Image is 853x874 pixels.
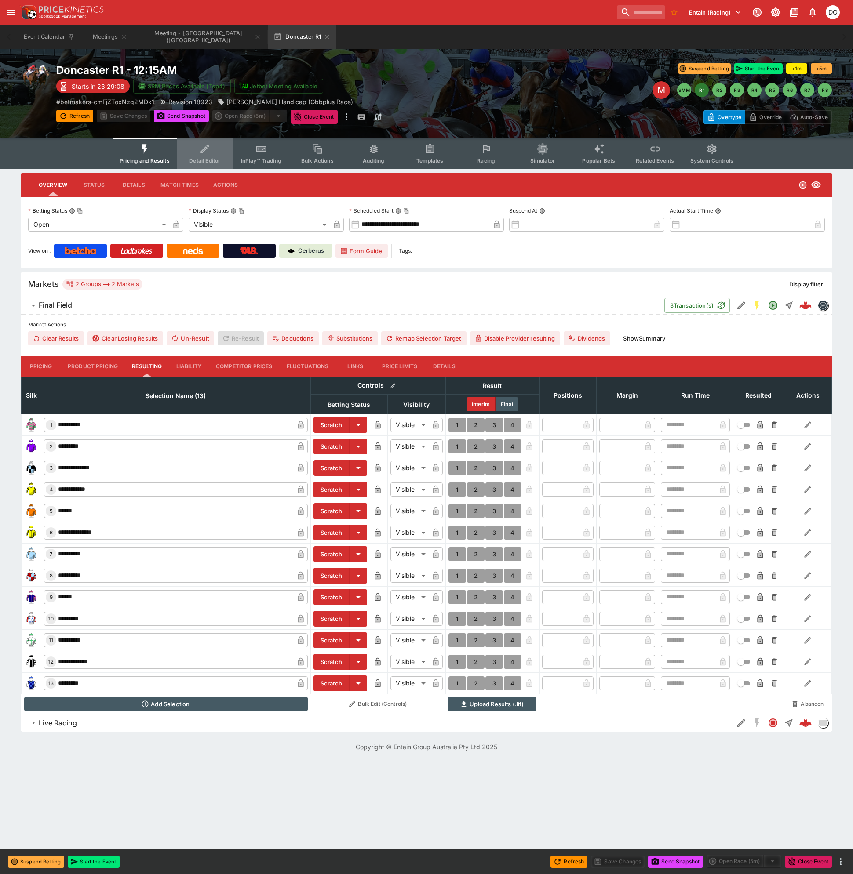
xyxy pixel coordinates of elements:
a: Form Guide [335,244,388,258]
img: Ladbrokes [120,247,153,254]
img: TabNZ [240,247,259,254]
img: runner 5 [24,504,38,518]
button: Edit Detail [733,297,749,313]
button: Connected to PK [749,4,765,20]
button: 3 [485,526,503,540]
button: Event Calendar [18,25,80,49]
div: b37f5bb7-9e7f-433b-8f83-970b46632092 [799,299,812,312]
span: 12 [47,659,55,665]
span: 3 [48,465,55,471]
img: runner 6 [24,526,38,540]
button: 3 [485,676,503,690]
button: Notifications [805,4,820,20]
button: Scratch [313,439,350,454]
button: Scratch [313,503,350,519]
button: Daniel Olerenshaw [823,3,842,22]
button: Interim [467,397,496,411]
span: Betting Status [318,399,380,410]
button: Live Racing [21,714,733,732]
button: 4 [504,504,521,518]
span: Auditing [363,157,384,164]
button: +1m [786,63,807,74]
p: Actual Start Time [670,207,713,214]
button: Clear Results [28,331,84,345]
button: 2 [467,418,485,432]
button: R4 [747,83,762,97]
div: 143a490a-4de3-451d-848b-b603a27f6f59 [799,717,812,729]
span: Popular Bets [582,157,615,164]
button: Actual Start Time [715,208,721,214]
button: 3 [485,590,503,604]
button: 4 [504,439,521,453]
div: Visible [390,590,429,604]
div: Start From [703,110,832,124]
button: Meetings [82,25,138,49]
button: Jetbet Meeting Available [234,79,323,94]
button: Display StatusCopy To Clipboard [230,208,237,214]
span: Related Events [636,157,674,164]
p: Cerberus [298,247,324,255]
button: Copy To Clipboard [77,208,83,214]
button: Scratch [313,568,350,584]
span: Visibility [394,399,439,410]
button: Details [424,356,464,377]
span: 10 [47,616,55,622]
button: Details [114,174,153,196]
div: Visible [390,482,429,497]
button: 4 [504,612,521,626]
button: 1 [448,461,466,475]
button: 4 [504,633,521,647]
div: Visible [390,655,429,669]
button: Send Snapshot [648,856,703,868]
button: Toggle light/dark mode [768,4,784,20]
img: Neds [183,247,203,254]
button: Edit Detail [733,715,749,731]
button: Add Selection [24,697,308,711]
div: Event type filters [113,138,740,169]
img: runner 2 [24,439,38,453]
button: 4 [504,526,521,540]
div: Visible [390,418,429,432]
button: 1 [448,547,466,561]
p: Scheduled Start [349,207,394,214]
button: Price Limits [375,356,424,377]
button: 1 [448,569,466,583]
button: Un-Result [167,331,214,345]
button: 4 [504,461,521,475]
div: Visible [390,676,429,690]
a: b37f5bb7-9e7f-433b-8f83-970b46632092 [797,297,814,314]
button: Clear Losing Results [87,331,163,345]
span: Re-Result [218,331,264,345]
button: 2 [467,526,485,540]
button: Scratch [313,589,350,605]
button: ShowSummary [618,331,671,345]
span: System Controls [690,157,733,164]
div: Visible [390,633,429,647]
button: Suspend Betting [8,856,64,868]
button: 1 [448,633,466,647]
button: Substitutions [322,331,378,345]
a: Cerberus [279,244,332,258]
span: 4 [48,486,55,493]
button: Scratch [313,546,350,562]
button: 1 [448,504,466,518]
span: 7 [48,551,54,557]
img: runner 10 [24,612,38,626]
button: Copy To Clipboard [238,208,244,214]
img: logo-cerberus--red.svg [799,717,812,729]
button: Documentation [786,4,802,20]
button: Scratch [313,417,350,433]
button: 4 [504,590,521,604]
th: Result [445,377,539,394]
p: [PERSON_NAME] Handicap (Gbbplus Race) [226,97,353,106]
a: 143a490a-4de3-451d-848b-b603a27f6f59 [797,714,814,732]
th: Resulted [733,377,784,414]
button: Open [765,297,781,313]
span: 1 [48,422,54,428]
button: Fluctuations [280,356,336,377]
button: open drawer [4,4,19,20]
input: search [617,5,665,19]
button: Start the Event [734,63,783,74]
img: runner 12 [24,655,38,669]
img: PriceKinetics [39,6,104,13]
